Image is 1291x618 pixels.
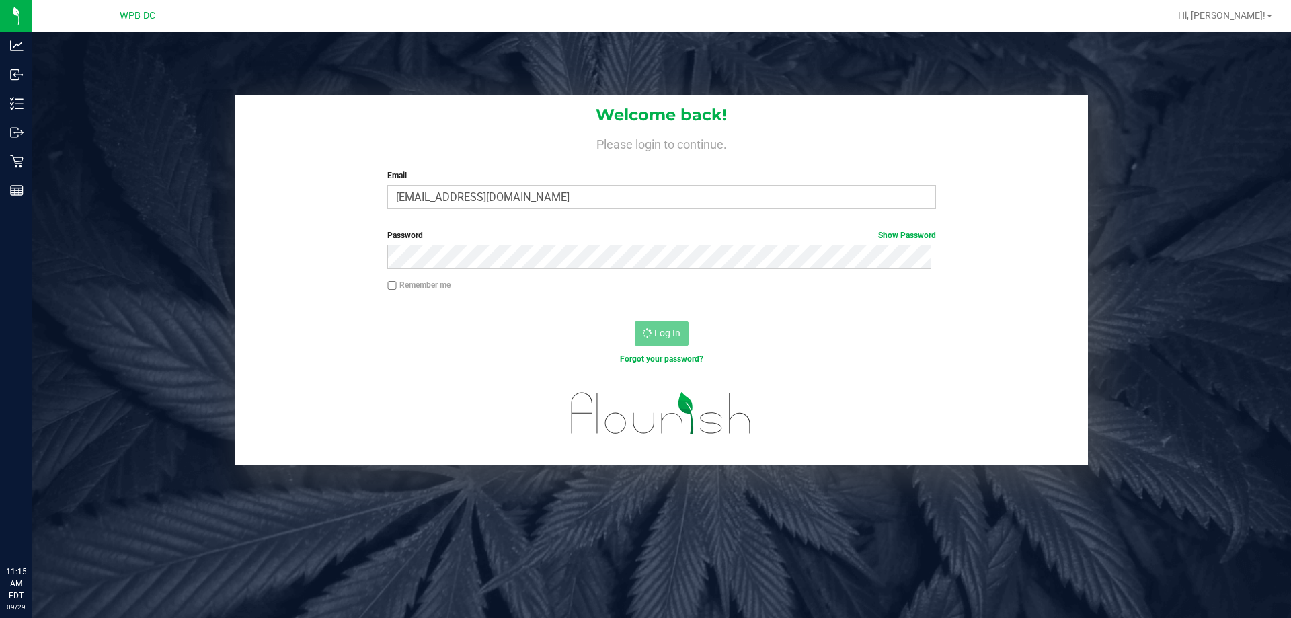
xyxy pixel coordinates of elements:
[620,354,703,364] a: Forgot your password?
[120,10,155,22] span: WPB DC
[878,231,936,240] a: Show Password
[387,279,451,291] label: Remember me
[6,566,26,602] p: 11:15 AM EDT
[654,327,680,338] span: Log In
[10,39,24,52] inline-svg: Analytics
[10,68,24,81] inline-svg: Inbound
[387,231,423,240] span: Password
[635,321,689,346] button: Log In
[10,97,24,110] inline-svg: Inventory
[235,106,1088,124] h1: Welcome back!
[10,126,24,139] inline-svg: Outbound
[1178,10,1265,21] span: Hi, [PERSON_NAME]!
[6,602,26,612] p: 09/29
[235,134,1088,151] h4: Please login to continue.
[10,184,24,197] inline-svg: Reports
[387,281,397,291] input: Remember me
[387,169,935,182] label: Email
[555,379,768,448] img: flourish_logo.svg
[10,155,24,168] inline-svg: Retail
